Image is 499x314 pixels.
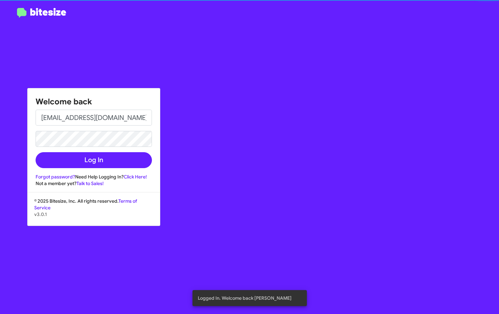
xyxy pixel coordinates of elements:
p: v3.0.1 [34,211,153,218]
div: Not a member yet? [36,180,152,187]
a: Click Here! [124,174,147,180]
div: Need Help Logging In? [36,173,152,180]
input: Email address [36,110,152,126]
div: © 2025 Bitesize, Inc. All rights reserved. [28,198,160,226]
span: Logged In. Welcome back [PERSON_NAME] [198,295,292,301]
a: Talk to Sales! [76,180,104,186]
a: Forgot password? [36,174,75,180]
button: Log In [36,152,152,168]
h1: Welcome back [36,96,152,107]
